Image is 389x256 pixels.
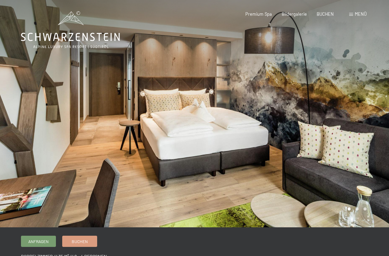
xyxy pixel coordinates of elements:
span: Buchen [72,239,88,244]
a: BUCHEN [317,11,334,17]
span: Anfragen [28,239,49,244]
a: Bildergalerie [282,11,307,17]
span: Menü [355,11,367,17]
a: Buchen [63,236,97,247]
a: Premium Spa [245,11,272,17]
a: Anfragen [21,236,56,247]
